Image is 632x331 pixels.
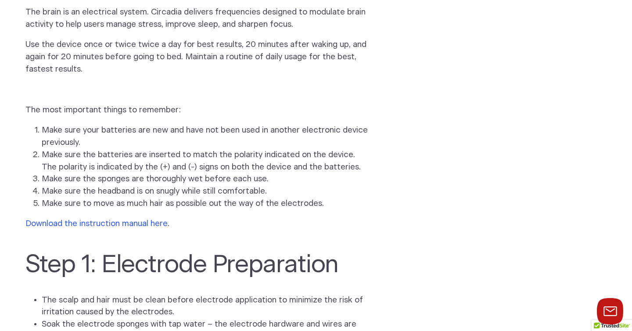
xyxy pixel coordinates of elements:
p: The brain is an electrical system. Circadia delivers frequencies designed to modulate brain activ... [25,6,384,31]
li: The scalp and hair must be clean before electrode application to minimize the risk of irritation ... [42,294,368,319]
p: The most important things to remember: [25,104,384,116]
li: Make sure the headband is on snugly while still comfortable. [42,185,368,198]
p: . [25,218,384,230]
h2: Step 1: Electrode Preparation [25,250,350,280]
p: Use the device once or twice twice a day for best results, 20 minutes after waking up, and again ... [25,39,384,76]
li: Make sure to move as much hair as possible out the way of the electrodes. [42,198,368,210]
button: Launch chat [597,298,623,324]
li: Make sure the sponges are thoroughly wet before each use. [42,173,368,185]
li: Make sure your batteries are new and have not been used in another electronic device previously. [42,124,368,149]
li: Make sure the batteries are inserted to match the polarity indicated on the device. The polarity ... [42,149,368,173]
a: Download the instruction manual here [25,219,168,228]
